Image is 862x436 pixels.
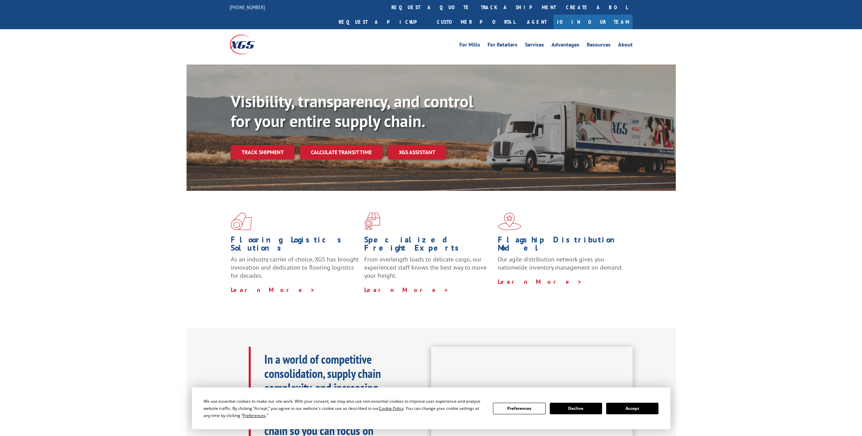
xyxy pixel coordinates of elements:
[520,15,553,29] a: Agent
[498,255,623,271] span: Our agile distribution network gives you nationwide inventory management on demand.
[364,255,493,286] p: From overlength loads to delicate cargo, our experienced staff knows the best way to move your fr...
[230,4,265,11] a: [PHONE_NUMBER]
[488,42,517,50] a: For Retailers
[459,42,480,50] a: For Mills
[388,145,446,160] a: XGS ASSISTANT
[498,278,582,286] a: Learn More >
[192,387,670,429] div: Cookie Consent Prompt
[231,91,473,131] b: Visibility, transparency, and control for your entire supply chain.
[364,286,449,294] a: Learn More >
[231,236,359,255] h1: Flooring Logistics Solutions
[525,42,544,50] a: Services
[334,15,432,29] a: Request a pickup
[231,213,252,230] img: xgs-icon-total-supply-chain-intelligence-red
[550,403,602,414] button: Decline
[587,42,611,50] a: Resources
[498,236,626,255] h1: Flagship Distribution Model
[231,286,315,294] a: Learn More >
[493,403,545,414] button: Preferences
[606,403,658,414] button: Accept
[364,236,493,255] h1: Specialized Freight Experts
[618,42,633,50] a: About
[243,413,266,418] span: Preferences
[553,15,633,29] a: Join Our Team
[231,145,295,159] a: Track shipment
[498,213,521,230] img: xgs-icon-flagship-distribution-model-red
[364,213,380,230] img: xgs-icon-focused-on-flooring-red
[300,145,383,160] a: Calculate transit time
[231,255,359,279] span: As an industry carrier of choice, XGS has brought innovation and dedication to flooring logistics...
[204,398,485,419] div: We use essential cookies to make our site work. With your consent, we may also use non-essential ...
[432,15,520,29] a: Customer Portal
[551,42,579,50] a: Advantages
[379,405,404,411] span: Cookie Policy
